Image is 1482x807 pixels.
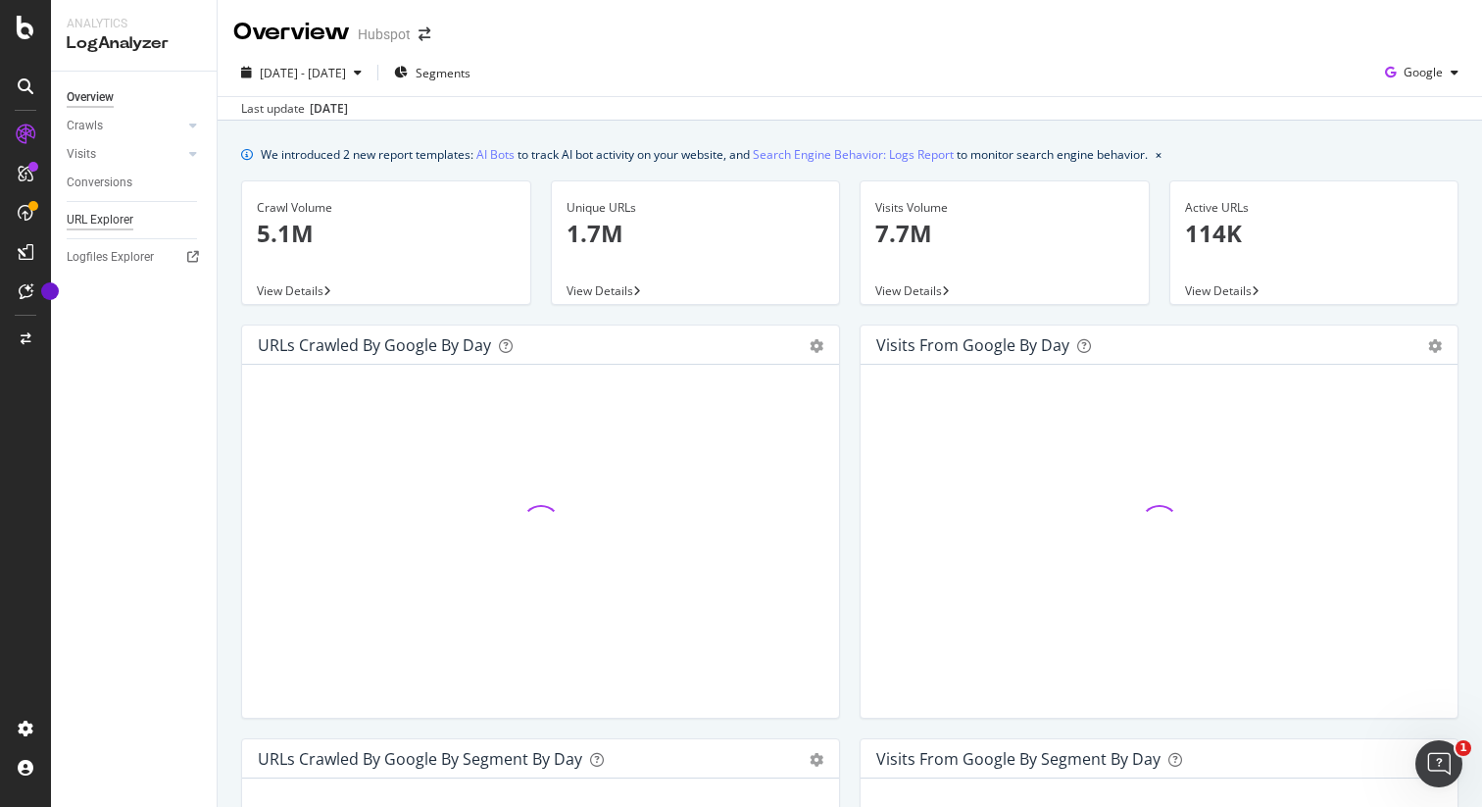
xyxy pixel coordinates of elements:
[67,87,114,108] div: Overview
[875,199,1134,217] div: Visits Volume
[567,282,633,299] span: View Details
[67,247,203,268] a: Logfiles Explorer
[476,144,515,165] a: AI Bots
[67,210,133,230] div: URL Explorer
[257,217,516,250] p: 5.1M
[67,247,154,268] div: Logfiles Explorer
[810,339,823,353] div: gear
[241,100,348,118] div: Last update
[1185,199,1444,217] div: Active URLs
[876,335,1069,355] div: Visits from Google by day
[67,144,96,165] div: Visits
[258,749,582,769] div: URLs Crawled by Google By Segment By Day
[67,144,183,165] a: Visits
[260,65,346,81] span: [DATE] - [DATE]
[1415,740,1462,787] iframe: Intercom live chat
[810,753,823,767] div: gear
[67,173,132,193] div: Conversions
[233,16,350,49] div: Overview
[261,144,1148,165] div: We introduced 2 new report templates: to track AI bot activity on your website, and to monitor se...
[358,25,411,44] div: Hubspot
[386,57,478,88] button: Segments
[567,217,825,250] p: 1.7M
[1404,64,1443,80] span: Google
[1428,339,1442,353] div: gear
[753,144,954,165] a: Search Engine Behavior: Logs Report
[310,100,348,118] div: [DATE]
[416,65,470,81] span: Segments
[67,87,203,108] a: Overview
[41,282,59,300] div: Tooltip anchor
[67,210,203,230] a: URL Explorer
[1456,740,1471,756] span: 1
[567,199,825,217] div: Unique URLs
[67,32,201,55] div: LogAnalyzer
[258,335,491,355] div: URLs Crawled by Google by day
[67,173,203,193] a: Conversions
[875,282,942,299] span: View Details
[67,116,183,136] a: Crawls
[1185,282,1252,299] span: View Details
[875,217,1134,250] p: 7.7M
[67,116,103,136] div: Crawls
[257,199,516,217] div: Crawl Volume
[1185,217,1444,250] p: 114K
[1377,57,1466,88] button: Google
[241,144,1458,165] div: info banner
[233,57,370,88] button: [DATE] - [DATE]
[876,749,1161,769] div: Visits from Google By Segment By Day
[257,282,323,299] span: View Details
[67,16,201,32] div: Analytics
[419,27,430,41] div: arrow-right-arrow-left
[1151,140,1166,169] button: close banner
